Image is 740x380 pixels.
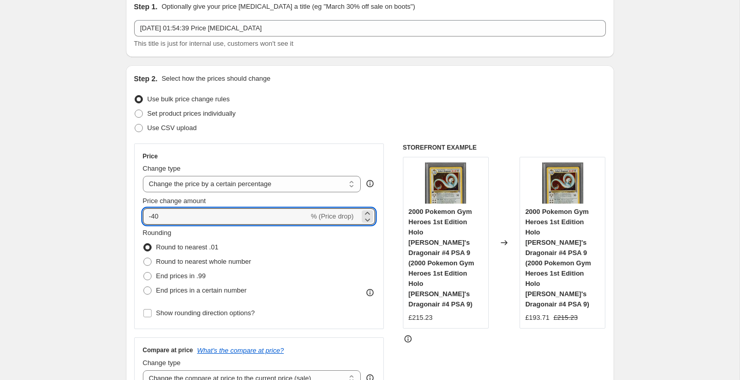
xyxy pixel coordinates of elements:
[156,243,218,251] span: Round to nearest .01
[134,20,606,37] input: 30% off holiday sale
[553,313,578,323] strike: £215.23
[161,2,415,12] p: Optionally give your price [MEDICAL_DATA] a title (eg "March 30% off sale on boots")
[143,359,181,367] span: Change type
[156,258,251,265] span: Round to nearest whole number
[542,162,583,204] img: img20250909_16532070_80x.jpg
[156,272,206,280] span: End prices in .99
[311,212,354,220] span: % (Price drop)
[403,143,606,152] h6: STOREFRONT EXAMPLE
[156,309,255,317] span: Show rounding direction options?
[147,110,236,117] span: Set product prices individually
[147,95,230,103] span: Use bulk price change rules
[143,208,309,225] input: -15
[409,313,433,323] div: £215.23
[134,2,158,12] h2: Step 1.
[365,178,375,189] div: help
[197,347,284,354] button: What's the compare at price?
[147,124,197,132] span: Use CSV upload
[525,313,549,323] div: £193.71
[143,165,181,172] span: Change type
[525,208,591,308] span: 2000 Pokemon Gym Heroes 1st Edition Holo [PERSON_NAME]'s Dragonair #4 PSA 9 (2000 Pokemon Gym Her...
[143,152,158,160] h3: Price
[156,286,247,294] span: End prices in a certain number
[143,197,206,205] span: Price change amount
[425,162,466,204] img: img20250909_16532070_80x.jpg
[161,74,270,84] p: Select how the prices should change
[134,74,158,84] h2: Step 2.
[134,40,293,47] span: This title is just for internal use, customers won't see it
[409,208,474,308] span: 2000 Pokemon Gym Heroes 1st Edition Holo [PERSON_NAME]'s Dragonair #4 PSA 9 (2000 Pokemon Gym Her...
[143,346,193,354] h3: Compare at price
[143,229,172,237] span: Rounding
